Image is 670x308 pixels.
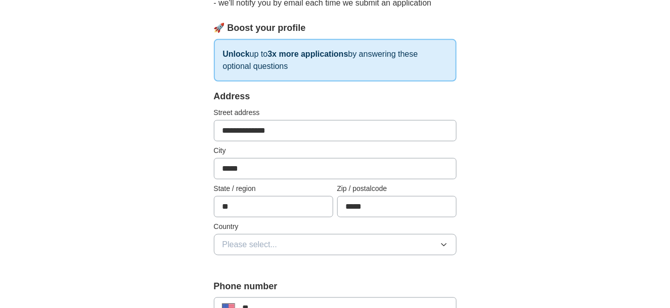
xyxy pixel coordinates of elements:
strong: Unlock [223,50,250,58]
button: Please select... [214,234,457,255]
div: Address [214,90,457,103]
p: up to by answering these optional questions [214,39,457,82]
label: State / region [214,183,333,194]
strong: 3x more applications [267,50,348,58]
span: Please select... [222,239,278,251]
label: Zip / postalcode [337,183,457,194]
label: Phone number [214,280,457,293]
label: Country [214,221,457,232]
label: Street address [214,107,457,118]
div: 🚀 Boost your profile [214,21,457,35]
label: City [214,145,457,156]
